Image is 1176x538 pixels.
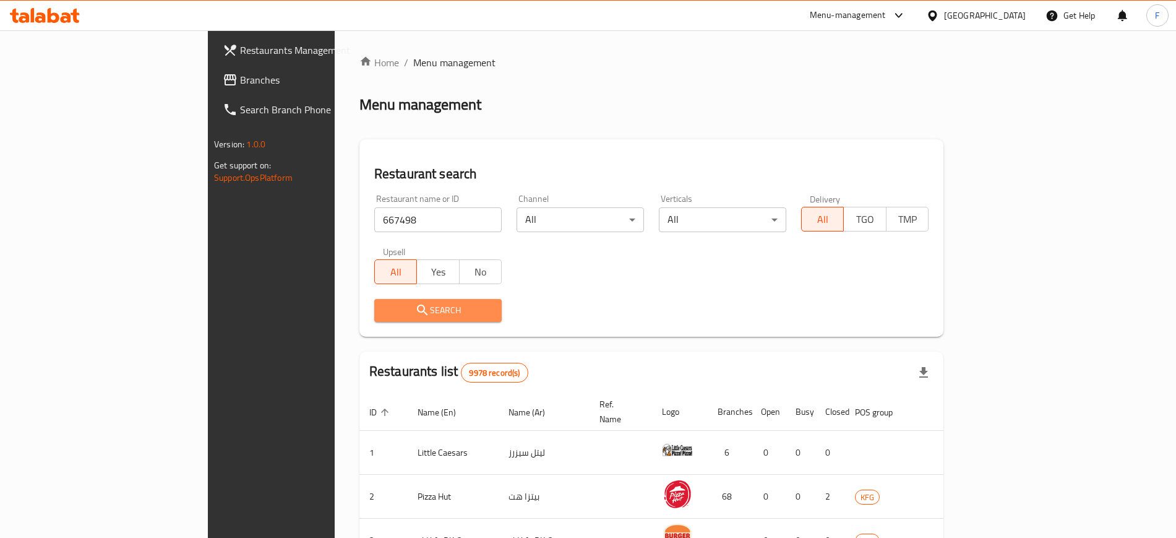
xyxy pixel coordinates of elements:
label: Upsell [383,247,406,256]
h2: Restaurant search [374,165,929,183]
a: Restaurants Management [213,35,404,65]
td: Little Caesars [408,431,499,475]
th: Logo [652,393,708,431]
div: Export file [909,358,938,388]
a: Branches [213,65,404,95]
span: TGO [849,210,881,228]
td: ليتل سيزرز [499,431,590,475]
div: Total records count [461,363,528,383]
div: All [659,207,786,232]
button: Yes [416,259,459,284]
span: ID [369,405,393,420]
span: Restaurants Management [240,43,394,58]
th: Closed [815,393,845,431]
td: 0 [815,431,845,475]
td: بيتزا هت [499,475,590,519]
span: Search [384,303,492,318]
span: All [807,210,839,228]
span: 1.0.0 [246,136,265,152]
label: Delivery [810,194,841,203]
button: Search [374,299,502,322]
span: No [465,263,497,281]
div: Menu-management [810,8,886,23]
img: Little Caesars [662,435,693,466]
span: 9978 record(s) [461,367,527,379]
button: All [801,207,844,232]
span: POS group [855,405,909,420]
span: Yes [422,263,454,281]
span: Branches [240,72,394,87]
h2: Menu management [359,95,481,115]
span: Ref. Name [599,397,637,427]
th: Branches [708,393,751,431]
div: [GEOGRAPHIC_DATA] [944,9,1026,22]
span: Name (Ar) [509,405,561,420]
input: Search for restaurant name or ID.. [374,207,502,232]
li: / [404,55,408,70]
span: Name (En) [418,405,472,420]
a: Support.OpsPlatform [214,170,293,186]
span: Search Branch Phone [240,102,394,117]
th: Busy [786,393,815,431]
th: Open [751,393,786,431]
span: Menu management [413,55,496,70]
button: All [374,259,417,284]
div: All [517,207,644,232]
td: Pizza Hut [408,475,499,519]
span: F [1155,9,1159,22]
td: 0 [751,431,786,475]
span: Version: [214,136,244,152]
span: KFG [856,490,879,505]
td: 0 [786,475,815,519]
td: 6 [708,431,751,475]
td: 0 [751,475,786,519]
a: Search Branch Phone [213,95,404,124]
span: TMP [891,210,924,228]
button: TMP [886,207,929,232]
button: No [459,259,502,284]
h2: Restaurants list [369,362,528,383]
td: 0 [786,431,815,475]
td: 2 [815,475,845,519]
span: Get support on: [214,157,271,173]
button: TGO [843,207,886,232]
img: Pizza Hut [662,479,693,510]
td: 68 [708,475,751,519]
nav: breadcrumb [359,55,943,70]
span: All [380,263,412,281]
